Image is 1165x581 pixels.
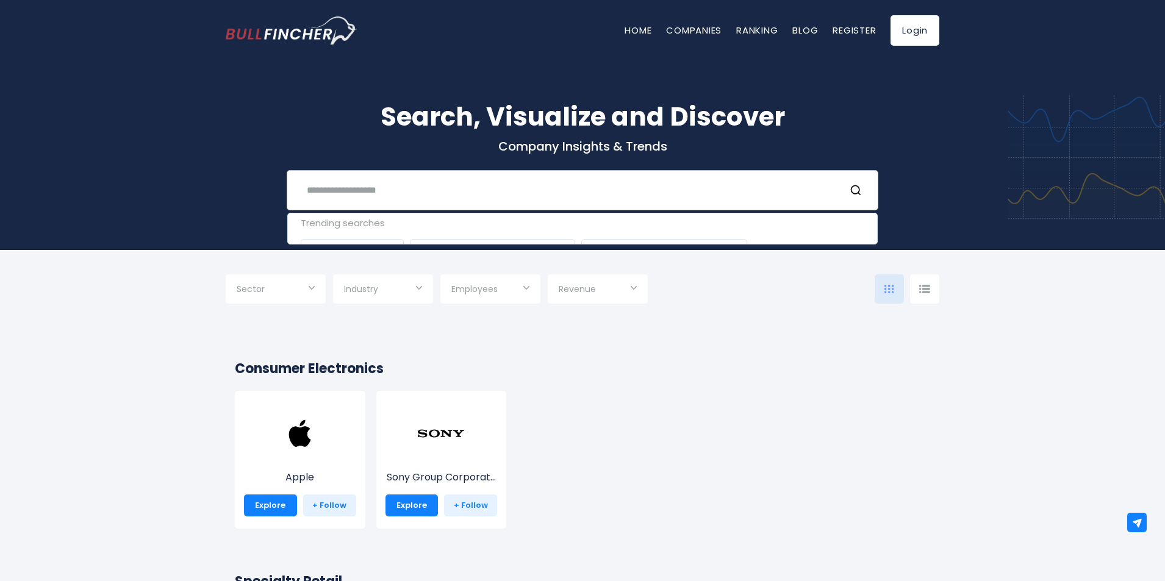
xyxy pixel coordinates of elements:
[919,285,930,293] img: icon-comp-list-view.svg
[244,470,356,485] p: Apple
[884,285,894,293] img: icon-comp-grid.svg
[235,358,930,379] h2: Consumer Electronics
[385,432,498,485] a: Sony Group Corporat...
[833,24,876,37] a: Register
[303,494,356,516] a: + Follow
[226,138,939,154] p: Company Insights & Trends
[344,283,378,294] span: Industry
[344,279,422,301] input: Selection
[237,279,315,301] input: Selection
[451,283,498,294] span: Employees
[226,16,357,45] a: Go to homepage
[226,16,357,45] img: Bullfincher logo
[244,494,297,516] a: Explore
[625,24,651,37] a: Home
[792,24,818,37] a: Blog
[451,279,529,301] input: Selection
[850,182,866,198] button: Search
[385,470,498,485] p: Sony Group Corporation
[559,283,596,294] span: Revenue
[385,494,439,516] a: Explore
[666,24,722,37] a: Companies
[226,98,939,136] h1: Search, Visualize and Discover
[301,216,864,230] div: Trending searches
[891,15,939,46] a: Login
[444,494,497,516] a: + Follow
[559,279,637,301] input: Selection
[244,432,356,485] a: Apple
[237,283,265,294] span: Sector
[417,409,465,458] img: SONY.png
[736,24,778,37] a: Ranking
[276,409,324,458] img: AAPL.png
